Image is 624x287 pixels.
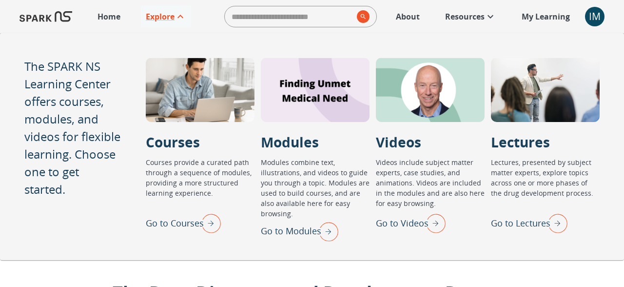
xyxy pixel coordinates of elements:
[376,217,429,230] p: Go to Videos
[146,132,200,152] p: Courses
[491,157,600,210] p: Lectures, presented by subject matter experts, explore topics across one or more phases of the dr...
[376,58,485,122] div: Videos
[353,6,370,27] button: search
[391,6,425,27] a: About
[522,11,570,22] p: My Learning
[97,11,120,22] p: Home
[543,210,567,236] img: right arrow
[440,6,501,27] a: Resources
[146,157,254,210] p: Courses provide a curated path through a sequence of modules, providing a more structured learnin...
[445,11,485,22] p: Resources
[376,132,421,152] p: Videos
[491,58,600,122] div: Lectures
[491,210,567,236] div: Go to Lectures
[376,210,446,236] div: Go to Videos
[261,225,321,238] p: Go to Modules
[396,11,420,22] p: About
[146,11,175,22] p: Explore
[93,6,125,27] a: Home
[19,5,72,28] img: Logo of SPARK at Stanford
[146,58,254,122] div: Courses
[146,217,204,230] p: Go to Courses
[376,157,485,210] p: Videos include subject matter experts, case studies, and animations. Videos are included in the m...
[421,210,446,236] img: right arrow
[24,58,121,198] p: The SPARK NS Learning Center offers courses, modules, and videos for flexible learning. Choose on...
[314,219,338,244] img: right arrow
[261,219,338,244] div: Go to Modules
[146,210,221,236] div: Go to Courses
[585,7,604,26] button: account of current user
[261,132,319,152] p: Modules
[491,217,550,230] p: Go to Lectures
[585,7,604,26] div: IM
[196,210,221,236] img: right arrow
[261,58,370,122] div: Modules
[517,6,575,27] a: My Learning
[141,6,191,27] a: Explore
[261,157,370,219] p: Modules combine text, illustrations, and videos to guide you through a topic. Modules are used to...
[491,132,550,152] p: Lectures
